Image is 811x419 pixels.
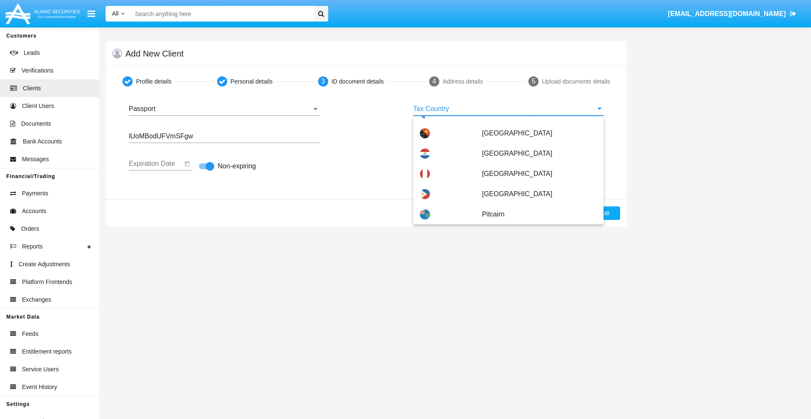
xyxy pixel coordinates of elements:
[482,123,597,143] span: [GEOGRAPHIC_DATA]
[231,77,273,86] div: Personal details
[22,383,57,392] span: Event History
[24,49,40,57] span: Leads
[22,347,72,356] span: Entitlement reports
[22,155,49,164] span: Messages
[22,330,38,338] span: Feeds
[22,66,53,75] span: Verifications
[664,2,800,26] a: [EMAIL_ADDRESS][DOMAIN_NAME]
[22,278,72,287] span: Platform Frontends
[23,84,41,93] span: Clients
[443,77,483,86] div: Address details
[131,6,311,22] input: Search
[23,137,62,146] span: Bank Accounts
[22,102,54,111] span: Client Users
[321,78,325,85] span: 3
[542,77,610,86] div: Upload documents details
[136,77,171,86] div: Profile details
[129,105,155,112] span: Passport
[532,78,536,85] span: 5
[21,224,39,233] span: Orders
[22,189,48,198] span: Payments
[432,78,436,85] span: 4
[22,207,46,216] span: Accounts
[482,204,597,224] span: Pitcairn
[332,77,384,86] div: ID document details
[182,159,192,169] button: Open calendar
[4,1,81,26] img: Logo image
[668,10,786,17] span: [EMAIL_ADDRESS][DOMAIN_NAME]
[22,295,51,304] span: Exchanges
[22,365,59,374] span: Service Users
[482,164,597,184] span: [GEOGRAPHIC_DATA]
[482,184,597,204] span: [GEOGRAPHIC_DATA]
[482,143,597,164] span: [GEOGRAPHIC_DATA]
[112,10,119,17] span: All
[22,242,43,251] span: Reports
[218,161,256,171] span: Non-expiring
[125,50,184,57] h5: Add New Client
[19,260,70,269] span: Create Adjustments
[21,119,51,128] span: Documents
[106,9,131,18] a: All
